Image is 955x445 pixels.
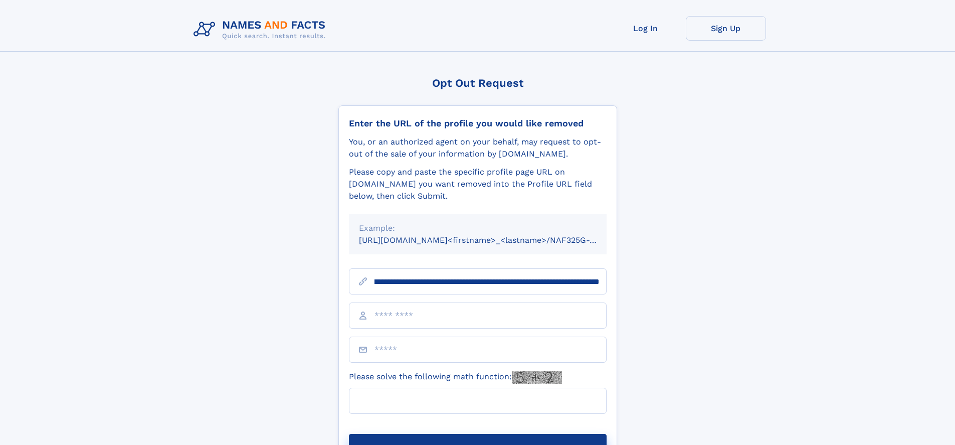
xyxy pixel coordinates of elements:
[349,136,607,160] div: You, or an authorized agent on your behalf, may request to opt-out of the sale of your informatio...
[349,166,607,202] div: Please copy and paste the specific profile page URL on [DOMAIN_NAME] you want removed into the Pr...
[359,222,597,234] div: Example:
[349,371,562,384] label: Please solve the following math function:
[606,16,686,41] a: Log In
[359,235,626,245] small: [URL][DOMAIN_NAME]<firstname>_<lastname>/NAF325G-xxxxxxxx
[338,77,617,89] div: Opt Out Request
[349,118,607,129] div: Enter the URL of the profile you would like removed
[189,16,334,43] img: Logo Names and Facts
[686,16,766,41] a: Sign Up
